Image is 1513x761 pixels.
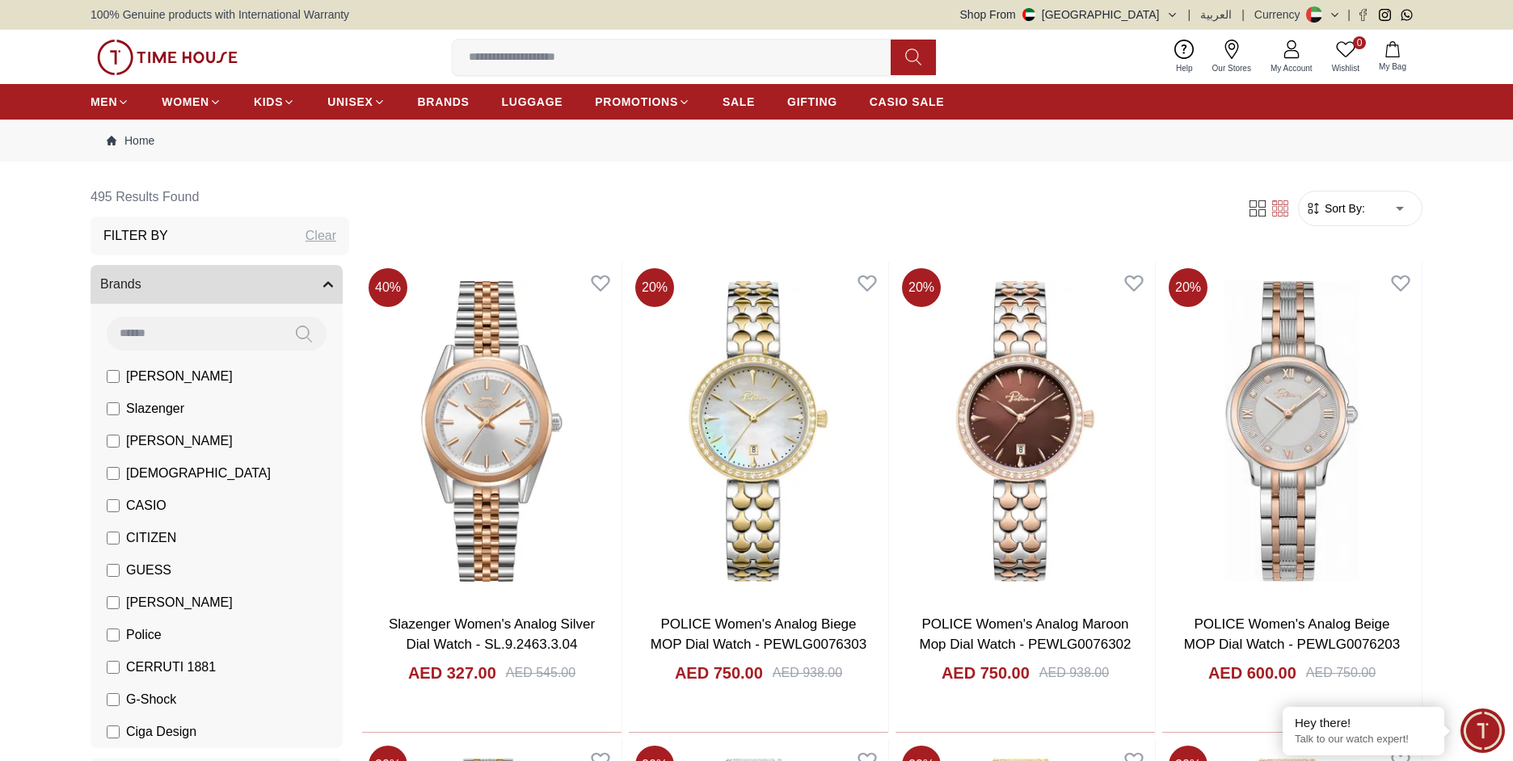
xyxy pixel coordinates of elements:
[107,693,120,706] input: G-Shock
[1254,6,1307,23] div: Currency
[362,262,622,601] img: Slazenger Women's Analog Silver Dial Watch - SL.9.2463.3.04
[162,94,209,110] span: WOMEN
[107,596,120,609] input: [PERSON_NAME]
[1188,6,1191,23] span: |
[327,94,373,110] span: UNISEX
[126,625,162,645] span: Police
[502,94,563,110] span: LUGGAGE
[1295,733,1432,746] p: Talk to our watch expert!
[91,87,129,116] a: MEN
[97,40,238,75] img: ...
[1347,6,1351,23] span: |
[1325,62,1366,74] span: Wishlist
[91,120,1422,162] nav: Breadcrumb
[960,6,1178,23] button: Shop From[GEOGRAPHIC_DATA]
[1401,9,1413,21] a: Whatsapp
[126,367,233,386] span: [PERSON_NAME]
[1460,708,1505,753] div: Chat Widget
[107,499,120,512] input: CASIO
[1321,200,1365,217] span: Sort By:
[902,268,941,307] span: 20 %
[651,616,866,653] a: POLICE Women's Analog Biege MOP Dial Watch - PEWLG0076303
[595,87,690,116] a: PROMOTIONS
[107,435,120,448] input: [PERSON_NAME]
[1379,9,1391,21] a: Instagram
[1022,8,1035,21] img: United Arab Emirates
[870,87,945,116] a: CASIO SALE
[502,87,563,116] a: LUGGAGE
[675,662,763,684] h4: AED 750.00
[126,496,166,515] span: CASIO
[1162,262,1422,601] img: POLICE Women's Analog Beige MOP Dial Watch - PEWLG0076203
[787,87,837,116] a: GIFTING
[107,725,120,738] input: Ciga Design
[942,662,1030,684] h4: AED 750.00
[254,87,295,116] a: KIDS
[1206,62,1258,74] span: Our Stores
[1200,6,1232,23] button: العربية
[126,658,216,677] span: CERRUTI 1881
[896,262,1155,601] img: POLICE Women's Analog Maroon Mop Dial Watch - PEWLG0076302
[1208,662,1296,684] h4: AED 600.00
[1295,715,1432,731] div: Hey there!
[1264,62,1319,74] span: My Account
[1369,38,1416,76] button: My Bag
[1353,36,1366,49] span: 0
[107,532,120,544] input: CITIZEN
[595,94,678,110] span: PROMOTIONS
[126,722,196,742] span: Ciga Design
[1039,663,1109,683] div: AED 938.00
[1170,62,1199,74] span: Help
[100,275,141,294] span: Brands
[635,268,674,307] span: 20 %
[723,94,755,110] span: SALE
[1241,6,1245,23] span: |
[126,431,233,451] span: [PERSON_NAME]
[919,616,1131,653] a: POLICE Women's Analog Maroon Mop Dial Watch - PEWLG0076302
[107,370,120,383] input: [PERSON_NAME]
[369,268,407,307] span: 40 %
[1305,200,1365,217] button: Sort By:
[107,402,120,415] input: Slazenger
[327,87,385,116] a: UNISEX
[1184,616,1400,653] a: POLICE Women's Analog Beige MOP Dial Watch - PEWLG0076203
[1306,663,1376,683] div: AED 750.00
[107,132,154,149] a: Home
[91,6,349,23] span: 100% Genuine products with International Warranty
[107,467,120,480] input: [DEMOGRAPHIC_DATA]
[629,262,888,601] img: POLICE Women's Analog Biege MOP Dial Watch - PEWLG0076303
[1322,36,1369,78] a: 0Wishlist
[91,178,349,217] h6: 495 Results Found
[418,87,470,116] a: BRANDS
[254,94,283,110] span: KIDS
[103,226,168,246] h3: Filter By
[126,528,176,548] span: CITIZEN
[1203,36,1261,78] a: Our Stores
[162,87,221,116] a: WOMEN
[126,561,171,580] span: GUESS
[126,593,233,612] span: [PERSON_NAME]
[126,464,271,483] span: [DEMOGRAPHIC_DATA]
[408,662,496,684] h4: AED 327.00
[91,94,117,110] span: MEN
[418,94,470,110] span: BRANDS
[107,629,120,641] input: Police
[91,265,343,304] button: Brands
[126,399,184,418] span: Slazenger
[506,663,575,683] div: AED 545.00
[787,94,837,110] span: GIFTING
[723,87,755,116] a: SALE
[773,663,842,683] div: AED 938.00
[107,564,120,577] input: GUESS
[1357,9,1369,21] a: Facebook
[1372,61,1413,73] span: My Bag
[870,94,945,110] span: CASIO SALE
[126,690,176,709] span: G-Shock
[1169,268,1207,307] span: 20 %
[389,616,595,653] a: Slazenger Women's Analog Silver Dial Watch - SL.9.2463.3.04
